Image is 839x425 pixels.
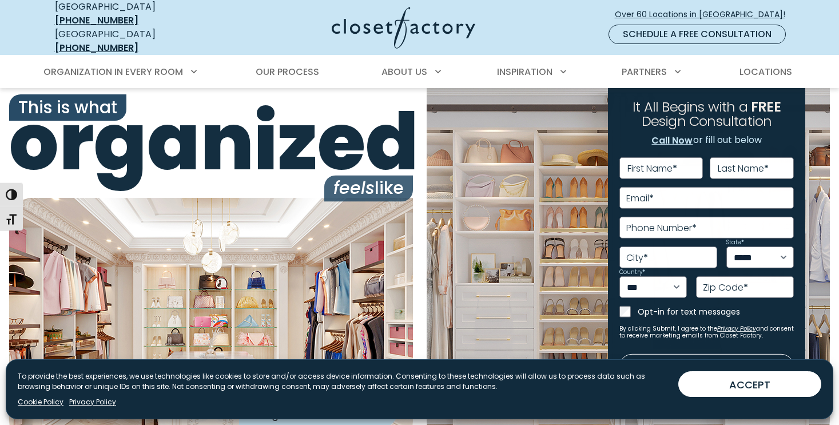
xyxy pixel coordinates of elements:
[18,397,63,407] a: Cookie Policy
[9,103,413,181] span: organized
[678,371,821,397] button: ACCEPT
[55,14,138,27] a: [PHONE_NUMBER]
[497,65,552,78] span: Inspiration
[55,41,138,54] a: [PHONE_NUMBER]
[609,25,786,44] a: Schedule a Free Consultation
[381,65,427,78] span: About Us
[622,65,667,78] span: Partners
[69,397,116,407] a: Privacy Policy
[18,371,669,392] p: To provide the best experiences, we use technologies like cookies to store and/or access device i...
[55,27,221,55] div: [GEOGRAPHIC_DATA]
[615,9,794,21] span: Over 60 Locations in [GEOGRAPHIC_DATA]!
[614,5,795,25] a: Over 60 Locations in [GEOGRAPHIC_DATA]!
[739,65,792,78] span: Locations
[256,65,319,78] span: Our Process
[43,65,183,78] span: Organization in Every Room
[333,176,375,200] i: feels
[324,175,413,201] span: like
[35,56,804,88] nav: Primary Menu
[332,7,475,49] img: Closet Factory Logo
